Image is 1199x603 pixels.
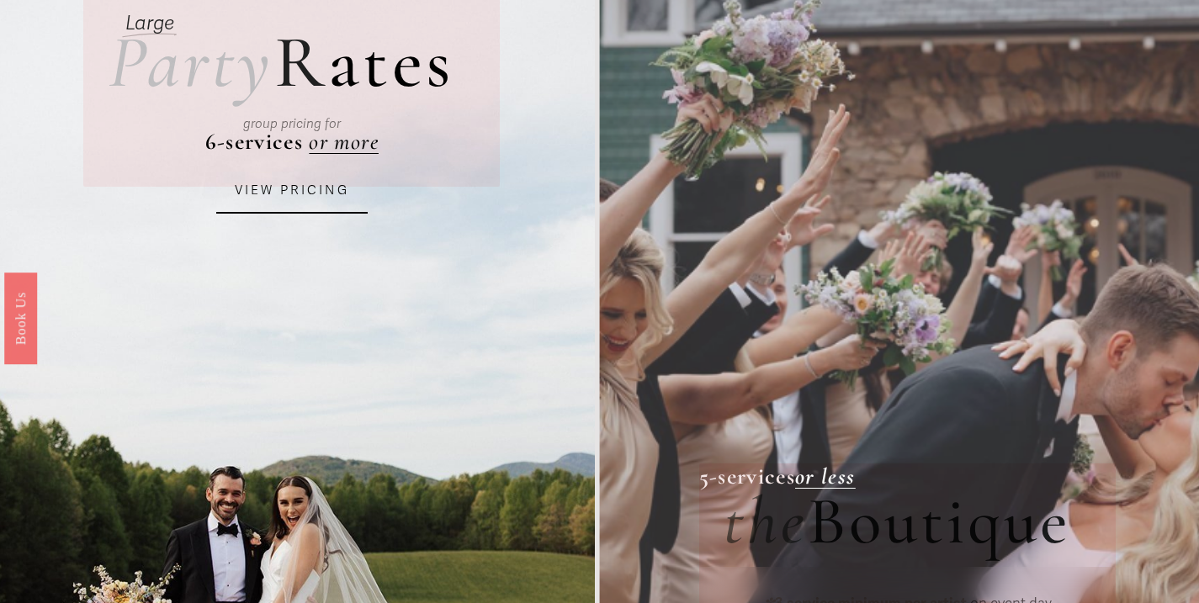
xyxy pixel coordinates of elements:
[243,116,341,131] em: group pricing for
[274,18,328,107] span: R
[109,26,455,100] h2: ates
[109,18,274,107] em: Party
[699,463,796,490] strong: 5-services
[4,272,37,363] a: Book Us
[216,168,368,214] a: VIEW PRICING
[724,481,808,562] em: the
[808,481,1071,562] span: Boutique
[125,11,174,35] em: Large
[795,463,855,490] a: or less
